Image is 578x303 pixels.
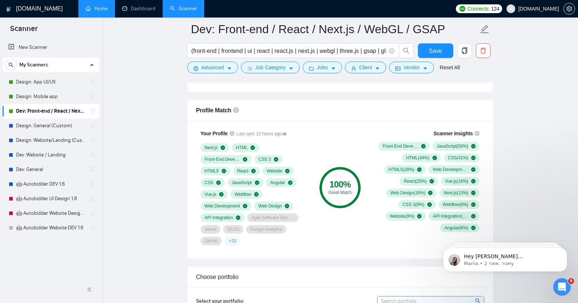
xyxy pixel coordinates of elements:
[8,40,93,55] a: New Scanner
[251,169,256,173] span: check-circle
[270,180,285,186] span: Angular
[3,58,99,235] li: My Scanners
[205,226,217,232] span: Vercel
[205,238,218,244] span: GitHub
[423,66,428,71] span: caret-down
[437,143,468,149] span: JavaScript ( 50 %)
[6,3,11,15] img: logo
[417,167,422,172] span: check-circle
[389,62,434,73] button: idcardVendorcaret-down
[201,63,224,71] span: Advanced
[16,221,85,235] a: 🤖 Autobidder Website DEV 1.6
[90,79,96,85] span: holder
[444,225,468,231] span: Angular ( 6 %)
[471,191,476,195] span: check-circle
[90,210,96,216] span: holder
[90,181,96,187] span: holder
[471,202,476,207] span: check-circle
[390,213,415,219] span: Website ( 9 %)
[471,179,476,183] span: check-circle
[319,190,361,195] div: Great Match
[433,131,473,136] span: Scanner Insights
[359,63,372,71] span: Client
[5,59,17,71] button: search
[255,63,286,71] span: Job Category
[251,145,255,150] span: check-circle
[90,196,96,202] span: holder
[237,168,248,174] span: React
[201,131,228,136] span: Your Profile
[219,192,224,197] span: check-circle
[3,40,99,55] li: New Scanner
[251,215,294,221] span: Agile Software Development
[4,23,43,39] span: Scanner
[389,48,394,53] span: info-circle
[403,202,424,207] span: CSS 3 ( 9 %)
[303,62,342,73] button: folderJobscaret-down
[16,119,85,133] a: Design: General (Custom)
[432,156,437,160] span: check-circle
[399,43,414,58] button: search
[227,66,232,71] span: caret-down
[170,5,197,12] a: searchScanner
[471,214,476,218] span: check-circle
[233,107,239,113] span: info-circle
[388,167,414,172] span: HTML5 ( 28 %)
[471,144,476,148] span: check-circle
[476,47,490,54] span: delete
[288,66,294,71] span: caret-down
[476,43,490,58] button: delete
[86,5,108,12] a: homeHome
[229,238,236,244] span: + 33
[285,169,290,173] span: check-circle
[16,104,85,119] a: Dev: Front-end / React / Next.js / WebGL / GSAP
[90,152,96,158] span: holder
[205,156,240,162] span: Front-End Development
[122,5,155,12] a: dashboardDashboard
[221,145,225,150] span: check-circle
[259,156,271,162] span: CSS 3
[443,202,468,207] span: Webflow ( 9 %)
[205,180,214,186] span: CSS
[395,66,400,71] span: idcard
[90,167,96,172] span: holder
[19,58,48,72] span: My Scanners
[563,6,575,12] a: setting
[234,191,251,197] span: Webflow
[241,62,300,73] button: barsJob Categorycaret-down
[443,190,468,196] span: Next.js ( 13 %)
[459,6,465,12] img: upwork-logo.png
[236,215,240,220] span: check-circle
[317,63,328,71] span: Jobs
[16,162,85,177] a: Dev: General
[227,226,239,232] span: SCSS
[288,180,292,185] span: check-circle
[406,155,429,161] span: HTML ( 44 %)
[229,131,234,136] span: info-circle
[471,226,476,230] span: check-circle
[471,167,476,172] span: check-circle
[351,66,356,71] span: user
[205,203,240,209] span: Web Development
[427,202,432,207] span: check-circle
[243,157,247,162] span: check-circle
[16,75,85,89] a: Design: App UI/UX
[468,5,489,13] span: Connects:
[193,66,198,71] span: setting
[205,168,219,174] span: HTML5
[383,143,418,149] span: Front-End Development ( 91 %)
[232,180,252,186] span: JavaScript
[205,215,233,221] span: API Integration
[196,107,232,113] span: Profile Match
[403,63,419,71] span: Vendor
[191,46,386,55] input: Search Freelance Jobs...
[196,267,484,287] div: Choose portfolio
[404,178,427,184] span: React ( 25 %)
[250,226,282,232] span: Google Analytics
[255,180,259,185] span: check-circle
[16,133,85,148] a: Design: Website/Landing (Custom)
[16,191,85,206] a: 🤖 Autobidder UI Design 1.8
[432,213,468,219] span: API Integration ( 6 %)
